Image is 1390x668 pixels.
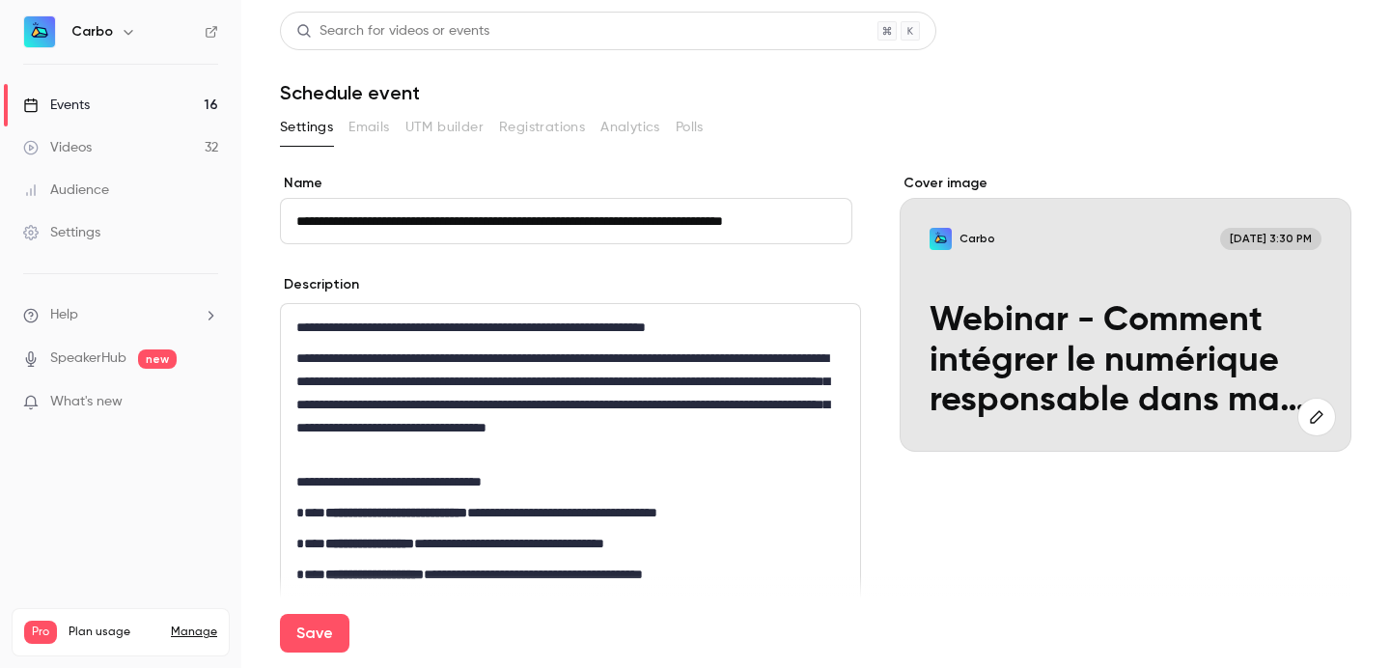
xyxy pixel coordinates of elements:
[900,174,1351,193] label: Cover image
[600,118,660,138] span: Analytics
[348,118,389,138] span: Emails
[50,392,123,412] span: What's new
[50,305,78,325] span: Help
[50,348,126,369] a: SpeakerHub
[280,81,1351,104] h1: Schedule event
[676,118,704,138] span: Polls
[280,275,359,294] label: Description
[296,21,489,42] div: Search for videos or events
[959,232,995,247] p: Carbo
[23,138,92,157] div: Videos
[171,625,217,640] a: Manage
[280,614,349,653] button: Save
[69,625,159,640] span: Plan usage
[23,305,218,325] li: help-dropdown-opener
[1220,228,1321,250] span: [DATE] 3:30 PM
[280,174,861,193] label: Name
[930,301,1321,422] p: Webinar - Comment intégrer le numérique responsable dans ma stratégie de décarbonation ?
[405,118,484,138] span: UTM builder
[930,228,952,250] img: Webinar - Comment intégrer le numérique responsable dans ma stratégie de décarbonation ?
[138,349,177,369] span: new
[24,621,57,644] span: Pro
[23,96,90,115] div: Events
[499,118,585,138] span: Registrations
[280,112,333,143] button: Settings
[24,16,55,47] img: Carbo
[23,223,100,242] div: Settings
[23,181,109,200] div: Audience
[281,304,860,636] div: editor
[280,303,861,637] section: description
[71,22,113,42] h6: Carbo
